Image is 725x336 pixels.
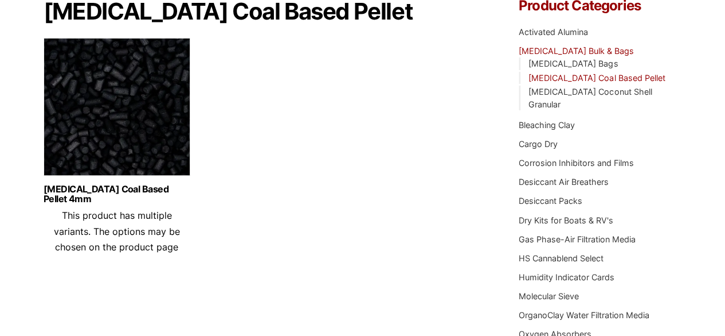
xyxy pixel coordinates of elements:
[519,196,582,206] a: Desiccant Packs
[519,46,634,56] a: [MEDICAL_DATA] Bulk & Bags
[519,310,649,320] a: OrganoClay Water Filtration Media
[519,177,609,187] a: Desiccant Air Breathers
[519,234,636,244] a: Gas Phase-Air Filtration Media
[528,73,665,83] a: [MEDICAL_DATA] Coal Based Pellet
[44,184,190,204] a: [MEDICAL_DATA] Coal Based Pellet 4mm
[54,210,180,252] span: This product has multiple variants. The options may be chosen on the product page
[528,87,652,109] a: [MEDICAL_DATA] Coconut Shell Granular
[519,139,558,149] a: Cargo Dry
[519,158,634,168] a: Corrosion Inhibitors and Films
[519,120,575,130] a: Bleaching Clay
[519,291,579,301] a: Molecular Sieve
[519,27,588,37] a: Activated Alumina
[528,59,618,68] a: [MEDICAL_DATA] Bags
[519,272,614,282] a: Humidity Indicator Cards
[519,253,603,263] a: HS Cannablend Select
[44,38,190,181] img: Activated Carbon 4mm Pellets
[519,215,613,225] a: Dry Kits for Boats & RV's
